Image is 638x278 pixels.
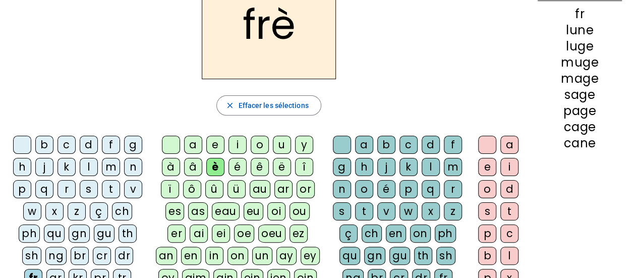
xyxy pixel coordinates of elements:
div: b [377,136,395,154]
div: ï [161,180,179,198]
div: br [71,247,89,265]
div: ai [190,225,208,243]
div: b [35,136,53,154]
div: eu [244,202,263,220]
div: qu [339,247,360,265]
mat-icon: close [225,101,234,110]
div: ph [435,225,456,243]
div: p [399,180,418,198]
div: v [377,202,395,220]
div: s [333,202,351,220]
div: oi [267,202,285,220]
div: a [184,136,202,154]
div: cane [538,137,622,149]
div: l [80,158,98,176]
div: û [205,180,223,198]
div: lune [538,24,622,36]
div: page [538,105,622,117]
div: gn [364,247,385,265]
div: ç [90,202,108,220]
div: t [102,180,120,198]
div: as [188,202,208,220]
div: ê [251,158,269,176]
div: h [13,158,31,176]
span: Effacer les sélections [238,99,308,112]
div: oe [234,225,254,243]
div: â [184,158,202,176]
div: ei [212,225,230,243]
div: k [57,158,76,176]
div: en [386,225,406,243]
div: à [162,158,180,176]
button: Effacer les sélections [216,95,321,116]
div: f [102,136,120,154]
div: ch [362,225,382,243]
div: m [102,158,120,176]
div: q [422,180,440,198]
div: g [124,136,142,154]
div: cage [538,121,622,133]
div: c [57,136,76,154]
div: or [297,180,315,198]
div: sh [436,247,455,265]
div: dr [115,247,133,265]
div: c [399,136,418,154]
div: r [57,180,76,198]
div: n [124,158,142,176]
div: a [500,136,518,154]
div: on [410,225,431,243]
div: sh [22,247,41,265]
div: t [500,202,518,220]
div: ph [19,225,40,243]
div: c [500,225,518,243]
div: gu [94,225,114,243]
div: oeu [258,225,285,243]
div: gn [69,225,90,243]
div: r [444,180,462,198]
div: p [13,180,31,198]
div: ou [289,202,310,220]
div: mage [538,73,622,85]
div: ay [276,247,297,265]
div: ar [274,180,293,198]
div: é [377,180,395,198]
div: e [478,158,496,176]
div: un [252,247,272,265]
div: on [227,247,248,265]
div: e [206,136,224,154]
div: th [414,247,432,265]
div: ez [289,225,308,243]
div: w [23,202,41,220]
div: ch [112,202,132,220]
div: d [80,136,98,154]
div: o [251,136,269,154]
div: l [500,247,518,265]
div: o [478,180,496,198]
div: x [45,202,64,220]
div: m [444,158,462,176]
div: es [165,202,184,220]
div: v [124,180,142,198]
div: en [181,247,201,265]
div: u [273,136,291,154]
div: j [35,158,53,176]
div: p [478,225,496,243]
div: ü [227,180,246,198]
div: ç [339,225,358,243]
div: h [355,158,373,176]
div: î [295,158,313,176]
div: i [228,136,247,154]
div: w [399,202,418,220]
div: sage [538,89,622,101]
div: f [444,136,462,154]
div: ng [45,247,67,265]
div: d [422,136,440,154]
div: er [167,225,186,243]
div: luge [538,40,622,52]
div: l [422,158,440,176]
div: a [355,136,373,154]
div: au [250,180,270,198]
div: y [295,136,313,154]
div: è [206,158,224,176]
div: é [228,158,247,176]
